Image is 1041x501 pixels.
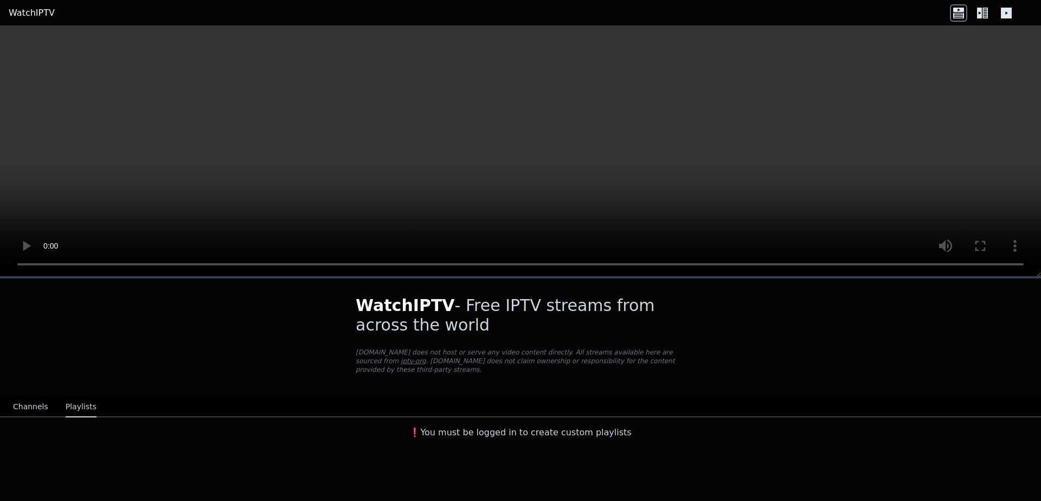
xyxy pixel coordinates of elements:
span: WatchIPTV [356,296,455,315]
a: iptv-org [401,357,426,365]
button: Playlists [66,397,97,417]
h3: ❗️You must be logged in to create custom playlists [338,426,703,439]
a: WatchIPTV [9,7,55,20]
button: Channels [13,397,48,417]
h1: - Free IPTV streams from across the world [356,296,685,335]
p: [DOMAIN_NAME] does not host or serve any video content directly. All streams available here are s... [356,348,685,374]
